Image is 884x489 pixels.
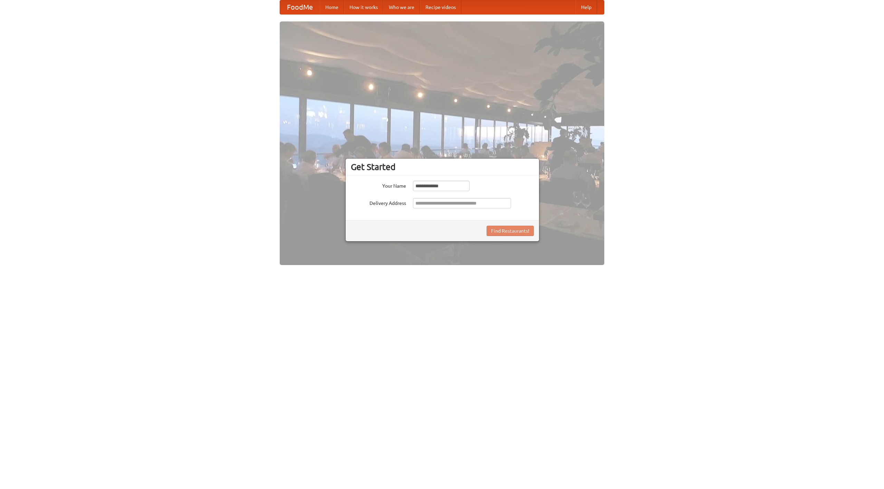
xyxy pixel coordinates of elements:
h3: Get Started [351,162,534,172]
label: Your Name [351,181,406,189]
a: Home [320,0,344,14]
a: Help [576,0,597,14]
label: Delivery Address [351,198,406,207]
a: Recipe videos [420,0,461,14]
button: Find Restaurants! [487,226,534,236]
a: How it works [344,0,383,14]
a: Who we are [383,0,420,14]
a: FoodMe [280,0,320,14]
